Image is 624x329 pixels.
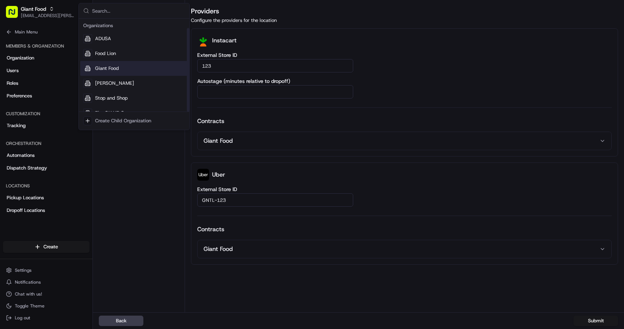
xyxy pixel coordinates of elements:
[197,35,209,46] img: profile_instacart_ahold_partner.png
[3,204,90,216] a: Dropoff Locations
[198,240,611,258] button: Giant Food
[197,117,612,126] h4: Contracts
[3,108,90,120] div: Customization
[3,301,90,311] button: Toggle Theme
[3,90,90,102] a: Preferences
[95,65,119,72] span: Giant Food
[15,291,42,297] span: Chat with us!
[197,52,612,58] label: External Store ID
[197,169,209,181] img: profile_uber_ahold_partner.png
[3,65,90,77] a: Users
[3,52,90,64] a: Organization
[3,192,90,204] a: Pickup Locations
[15,279,41,285] span: Notifications
[43,243,58,250] span: Create
[3,138,90,149] div: Orchestration
[3,27,90,37] button: Main Menu
[7,67,19,74] span: Users
[7,207,45,214] span: Dropoff Locations
[3,40,90,52] div: Members & Organization
[191,17,618,24] p: Configure the providers for the location
[212,170,225,179] p: Uber
[7,55,34,61] span: Organization
[3,149,90,161] a: Automations
[197,78,612,84] label: Autostage (minutes relative to dropoff)
[7,93,32,99] span: Preferences
[7,80,18,87] span: Roles
[92,3,185,18] input: Search...
[7,122,26,129] span: Tracking
[197,187,612,192] label: External Store ID
[3,241,90,253] button: Create
[3,265,90,275] button: Settings
[212,36,237,45] p: Instacart
[15,267,32,273] span: Settings
[95,95,128,101] span: Stop and Shop
[95,50,116,57] span: Food Lion
[15,303,45,309] span: Toggle Theme
[3,3,77,21] button: Giant Food[EMAIL_ADDRESS][PERSON_NAME][DOMAIN_NAME]
[80,20,188,31] div: Organizations
[15,29,38,35] span: Main Menu
[79,19,189,130] div: Suggestions
[95,117,151,124] div: Create Child Organization
[21,5,46,13] button: Giant Food
[15,315,30,321] span: Log out
[3,289,90,299] button: Chat with us!
[95,110,142,116] span: The GIANT Company
[3,180,90,192] div: Locations
[3,120,90,132] a: Tracking
[7,165,47,171] span: Dispatch Strategy
[3,277,90,287] button: Notifications
[198,132,611,150] button: Giant Food
[95,35,111,42] span: ADUSA
[21,13,74,19] button: [EMAIL_ADDRESS][PERSON_NAME][DOMAIN_NAME]
[95,80,134,87] span: [PERSON_NAME]
[197,225,612,234] h4: Contracts
[3,77,90,89] a: Roles
[573,316,618,326] button: Submit
[191,6,618,16] h3: Providers
[99,316,143,326] button: Back
[7,194,44,201] span: Pickup Locations
[3,162,90,174] a: Dispatch Strategy
[7,152,35,159] span: Automations
[3,313,90,323] button: Log out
